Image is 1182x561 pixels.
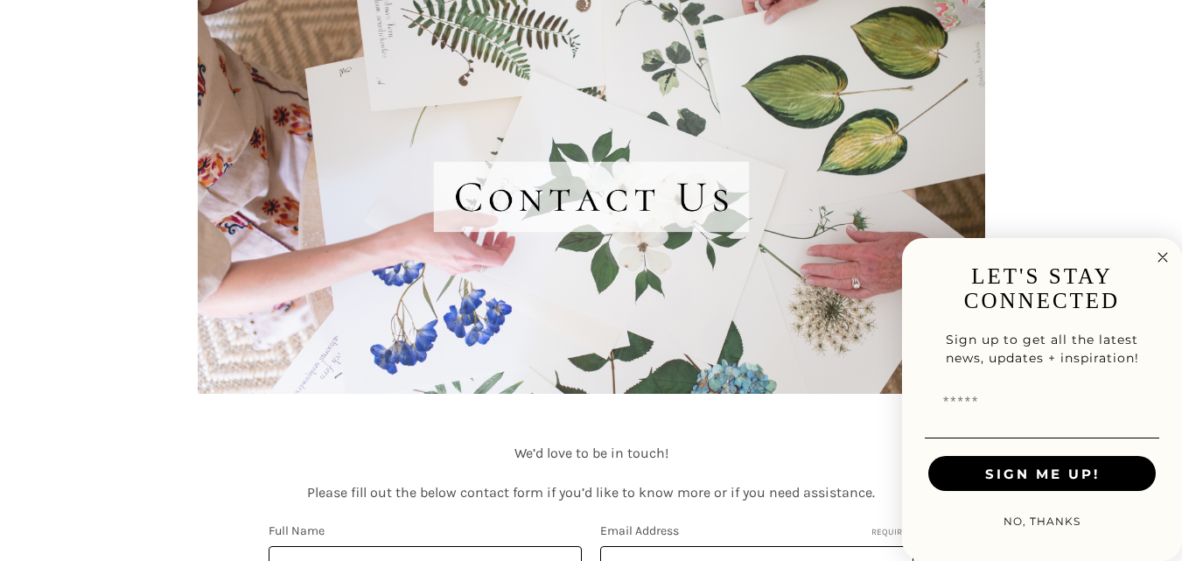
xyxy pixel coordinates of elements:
label: Full Name [269,522,582,540]
button: SIGN ME UP! [928,456,1156,491]
button: NO, THANKS [995,504,1089,539]
font: Please fill out the below contact form if you’d like to know more or if you need assistance. [307,484,875,501]
small: Required [871,526,913,539]
button: Close dialog [1152,247,1173,268]
div: FLYOUT Form [902,238,1182,561]
span: LET'S STAY CONNECTED [964,264,1120,312]
span: Sign up to get all the latest news, updates + inspiration! [946,332,1139,366]
input: Email [928,385,1156,420]
font: We’d love to be in touch! [514,445,668,461]
label: Email Address [600,522,913,540]
img: undelrine [925,438,1159,438]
